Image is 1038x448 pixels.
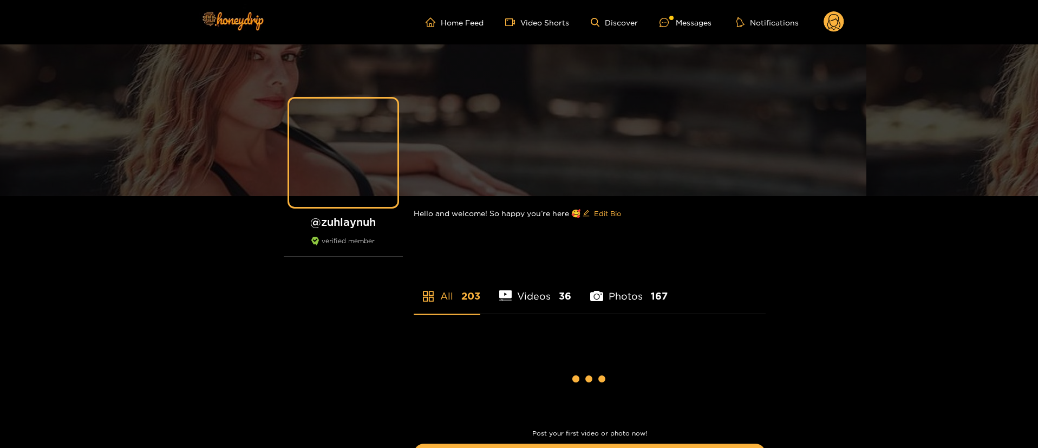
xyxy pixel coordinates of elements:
[461,289,480,303] span: 203
[590,265,668,314] li: Photos
[583,210,590,218] span: edit
[559,289,571,303] span: 36
[580,205,623,222] button: editEdit Bio
[499,265,572,314] li: Videos
[284,215,403,229] h1: @ zuhlaynuh
[660,16,711,29] div: Messages
[426,17,441,27] span: home
[505,17,569,27] a: Video Shorts
[733,17,802,28] button: Notifications
[414,430,766,437] p: Post your first video or photo now!
[594,208,621,219] span: Edit Bio
[414,265,480,314] li: All
[651,289,668,303] span: 167
[284,237,403,257] div: verified member
[591,18,638,27] a: Discover
[414,196,766,231] div: Hello and welcome! So happy you’re here 🥰
[505,17,520,27] span: video-camera
[426,17,484,27] a: Home Feed
[422,290,435,303] span: appstore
